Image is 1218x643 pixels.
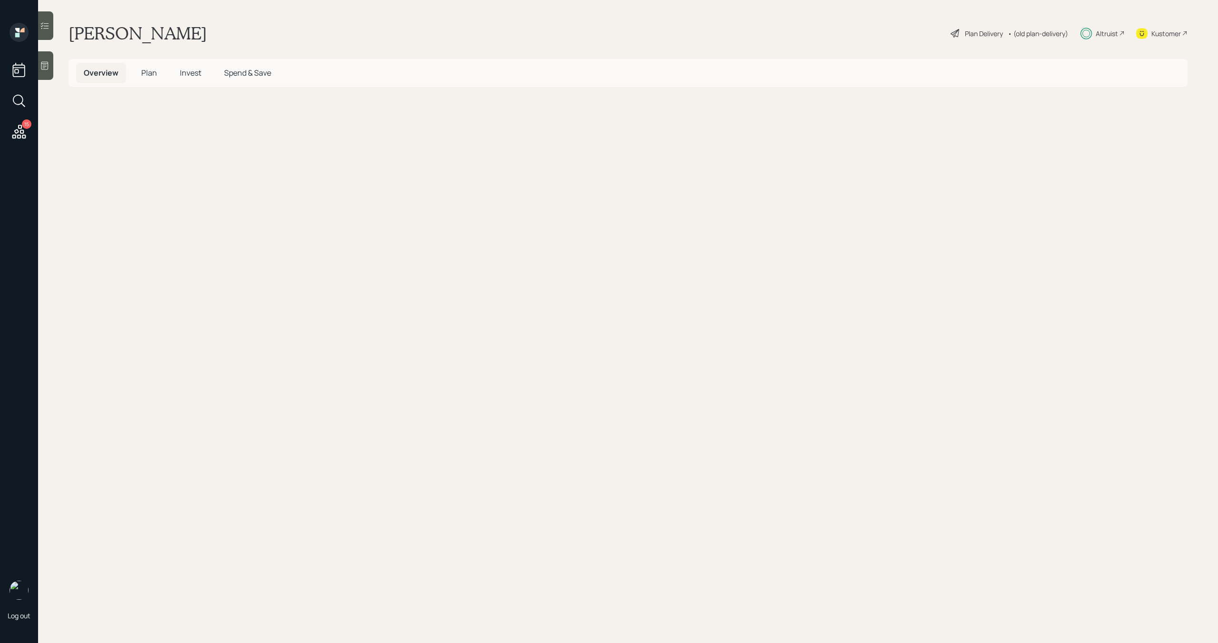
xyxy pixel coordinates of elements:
div: Kustomer [1151,29,1181,39]
h1: [PERSON_NAME] [69,23,207,44]
span: Spend & Save [224,68,271,78]
div: Log out [8,611,30,620]
div: 15 [22,119,31,129]
span: Overview [84,68,118,78]
div: • (old plan-delivery) [1008,29,1068,39]
div: Plan Delivery [965,29,1003,39]
span: Invest [180,68,201,78]
img: michael-russo-headshot.png [10,581,29,600]
span: Plan [141,68,157,78]
div: Altruist [1096,29,1118,39]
